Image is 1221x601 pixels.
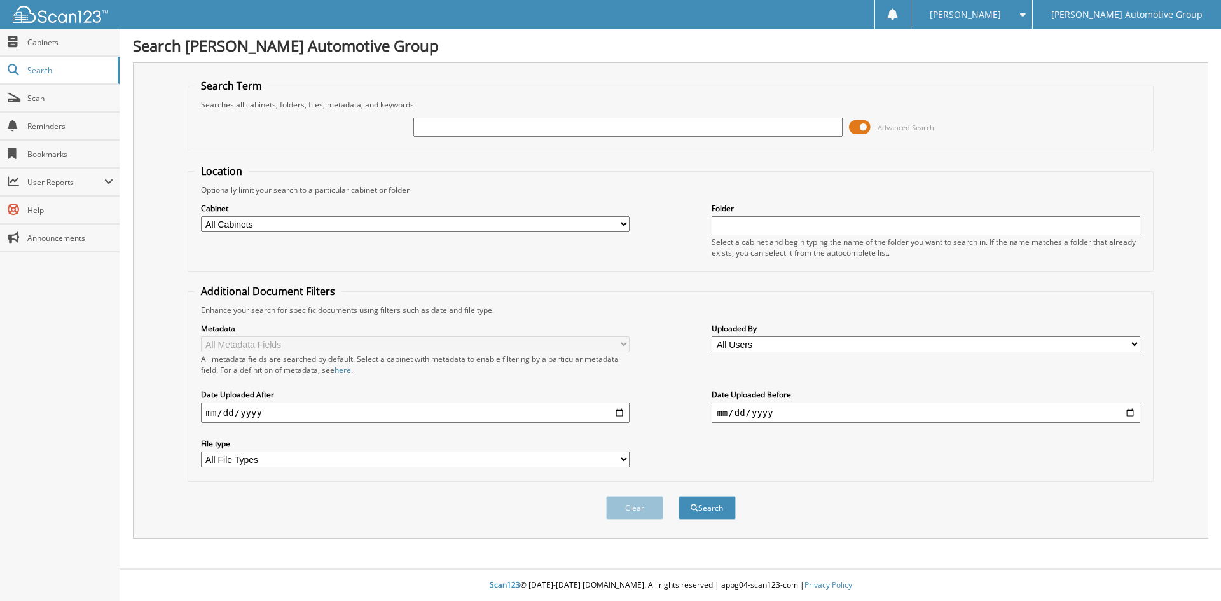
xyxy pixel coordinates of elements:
[13,6,108,23] img: scan123-logo-white.svg
[195,284,341,298] legend: Additional Document Filters
[195,305,1147,315] div: Enhance your search for specific documents using filters such as date and file type.
[490,579,520,590] span: Scan123
[27,149,113,160] span: Bookmarks
[712,389,1140,400] label: Date Uploaded Before
[1051,11,1203,18] span: [PERSON_NAME] Automotive Group
[201,438,630,449] label: File type
[195,99,1147,110] div: Searches all cabinets, folders, files, metadata, and keywords
[120,570,1221,601] div: © [DATE]-[DATE] [DOMAIN_NAME]. All rights reserved | appg04-scan123-com |
[27,177,104,188] span: User Reports
[201,323,630,334] label: Metadata
[712,323,1140,334] label: Uploaded By
[27,65,111,76] span: Search
[133,35,1208,56] h1: Search [PERSON_NAME] Automotive Group
[712,237,1140,258] div: Select a cabinet and begin typing the name of the folder you want to search in. If the name match...
[27,93,113,104] span: Scan
[201,203,630,214] label: Cabinet
[195,164,249,178] legend: Location
[712,203,1140,214] label: Folder
[27,37,113,48] span: Cabinets
[1157,540,1221,601] iframe: Chat Widget
[201,354,630,375] div: All metadata fields are searched by default. Select a cabinet with metadata to enable filtering b...
[679,496,736,520] button: Search
[930,11,1001,18] span: [PERSON_NAME]
[335,364,351,375] a: here
[606,496,663,520] button: Clear
[712,403,1140,423] input: end
[195,79,268,93] legend: Search Term
[201,389,630,400] label: Date Uploaded After
[27,233,113,244] span: Announcements
[878,123,934,132] span: Advanced Search
[195,184,1147,195] div: Optionally limit your search to a particular cabinet or folder
[27,205,113,216] span: Help
[804,579,852,590] a: Privacy Policy
[201,403,630,423] input: start
[27,121,113,132] span: Reminders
